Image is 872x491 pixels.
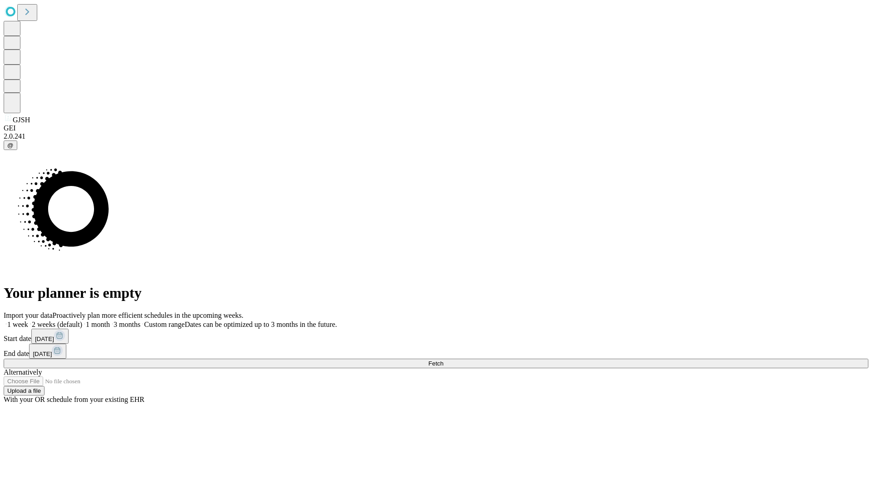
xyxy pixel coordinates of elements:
div: End date [4,344,868,359]
div: 2.0.241 [4,132,868,140]
span: 1 week [7,321,28,328]
button: [DATE] [31,329,69,344]
span: @ [7,142,14,149]
button: Upload a file [4,386,45,396]
span: Custom range [144,321,184,328]
button: [DATE] [29,344,66,359]
span: [DATE] [33,351,52,357]
span: 3 months [114,321,140,328]
h1: Your planner is empty [4,285,868,301]
div: Start date [4,329,868,344]
span: Proactively plan more efficient schedules in the upcoming weeks. [53,311,243,319]
span: Dates can be optimized up to 3 months in the future. [185,321,337,328]
span: 1 month [86,321,110,328]
span: [DATE] [35,336,54,342]
span: GJSH [13,116,30,124]
button: Fetch [4,359,868,368]
div: GEI [4,124,868,132]
span: Fetch [428,360,443,367]
span: With your OR schedule from your existing EHR [4,396,144,403]
span: 2 weeks (default) [32,321,82,328]
span: Import your data [4,311,53,319]
span: Alternatively [4,368,42,376]
button: @ [4,140,17,150]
